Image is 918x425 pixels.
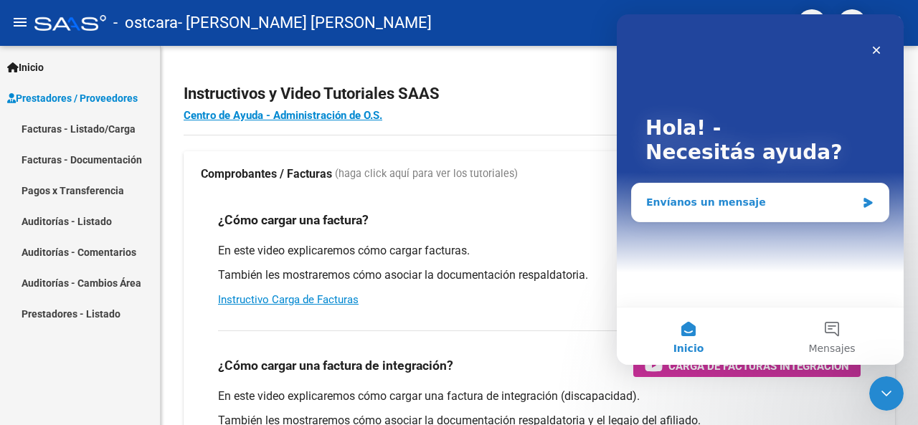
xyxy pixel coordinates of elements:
a: Centro de Ayuda - Administración de O.S. [184,109,382,122]
mat-icon: menu [11,14,29,31]
iframe: Intercom live chat [869,376,904,411]
strong: Comprobantes / Facturas [201,166,332,182]
a: Instructivo Carga de Facturas [218,293,359,306]
span: Inicio [7,59,44,75]
h2: Instructivos y Video Tutoriales SAAS [184,80,895,108]
p: En este video explicaremos cómo cargar facturas. [218,243,861,259]
h3: ¿Cómo cargar una factura de integración? [218,355,453,376]
span: - [PERSON_NAME] [PERSON_NAME] [178,7,432,39]
button: Carga de Facturas Integración [633,354,861,377]
iframe: Intercom live chat [617,14,904,365]
h3: ¿Cómo cargar una factura? [218,210,369,230]
span: Carga de Facturas Integración [668,357,849,375]
p: También les mostraremos cómo asociar la documentación respaldatoria. [218,267,861,283]
span: (haga click aquí para ver los tutoriales) [335,166,518,182]
span: Prestadores / Proveedores [7,90,138,106]
mat-expansion-panel-header: Comprobantes / Facturas (haga click aquí para ver los tutoriales) [184,151,895,197]
p: En este video explicaremos cómo cargar una factura de integración (discapacidad). [218,388,861,404]
span: - ostcara [113,7,178,39]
